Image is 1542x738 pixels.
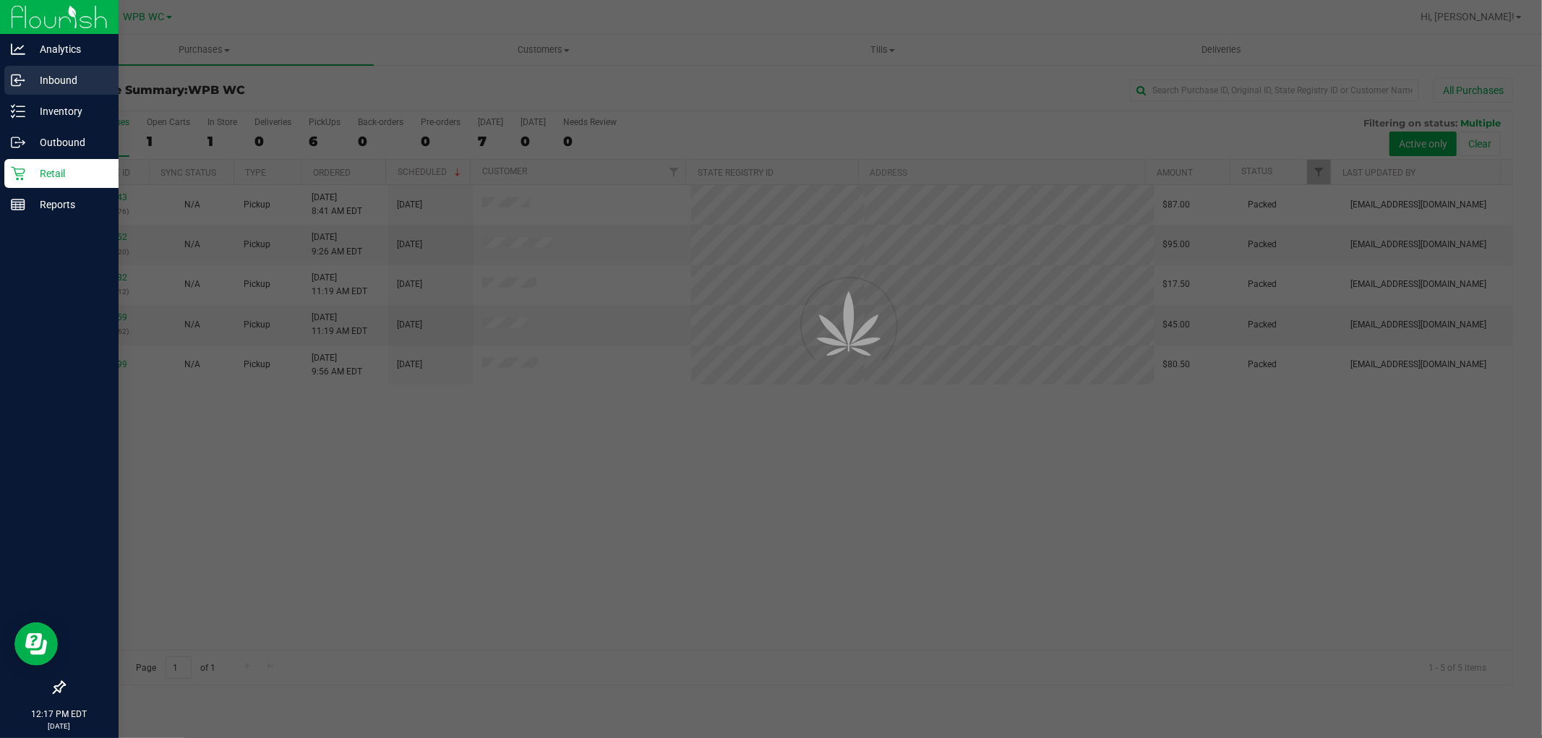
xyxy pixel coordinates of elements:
[11,197,25,212] inline-svg: Reports
[11,104,25,119] inline-svg: Inventory
[7,721,112,731] p: [DATE]
[25,72,112,89] p: Inbound
[7,708,112,721] p: 12:17 PM EDT
[11,135,25,150] inline-svg: Outbound
[11,166,25,181] inline-svg: Retail
[11,73,25,87] inline-svg: Inbound
[25,103,112,120] p: Inventory
[25,165,112,182] p: Retail
[25,134,112,151] p: Outbound
[11,42,25,56] inline-svg: Analytics
[25,196,112,213] p: Reports
[14,622,58,666] iframe: Resource center
[25,40,112,58] p: Analytics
